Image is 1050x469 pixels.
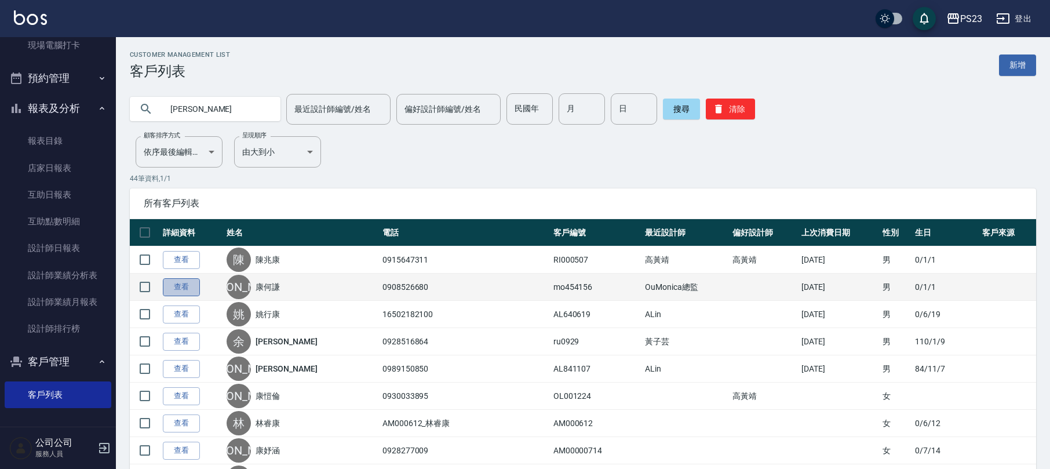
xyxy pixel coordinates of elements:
button: 客戶管理 [5,347,111,377]
td: [DATE] [799,328,880,355]
a: 客戶列表 [5,381,111,408]
a: 康何謙 [256,281,280,293]
div: 姚 [227,302,251,326]
th: 詳細資料 [160,219,224,246]
a: 查看 [163,442,200,460]
td: 女 [880,410,912,437]
td: 男 [880,328,912,355]
a: 查看 [163,251,200,269]
a: 店家日報表 [5,155,111,181]
td: OuMonica總監 [642,274,730,301]
td: 0908526680 [380,274,550,301]
th: 性別 [880,219,912,246]
a: 現場電腦打卡 [5,32,111,59]
td: 男 [880,301,912,328]
td: [DATE] [799,355,880,383]
td: 黃子芸 [642,328,730,355]
a: 康愷倫 [256,390,280,402]
a: 陳兆康 [256,254,280,266]
div: 余 [227,329,251,354]
td: 16502182100 [380,301,550,328]
div: 林 [227,411,251,435]
a: 設計師排行榜 [5,315,111,342]
div: 由大到小 [234,136,321,168]
img: Person [9,437,32,460]
div: PS23 [960,12,982,26]
td: AL841107 [550,355,643,383]
td: AM000612 [550,410,643,437]
button: PS23 [942,7,987,31]
a: 查看 [163,360,200,378]
td: ru0929 [550,328,643,355]
td: 0928516864 [380,328,550,355]
button: 預約管理 [5,63,111,93]
button: 報表及分析 [5,93,111,123]
th: 客戶編號 [550,219,643,246]
td: mo454156 [550,274,643,301]
td: [DATE] [799,274,880,301]
label: 顧客排序方式 [144,131,180,140]
td: OL001224 [550,383,643,410]
a: 姚行康 [256,308,280,320]
a: 設計師業績分析表 [5,262,111,289]
span: 所有客戶列表 [144,198,1022,209]
button: save [913,7,936,30]
a: [PERSON_NAME] [256,363,317,375]
td: ALin [642,355,730,383]
td: [DATE] [799,246,880,274]
button: 搜尋 [663,99,700,119]
img: Logo [14,10,47,25]
th: 姓名 [224,219,380,246]
h5: 公司公司 [35,437,94,449]
td: [DATE] [799,301,880,328]
a: 林睿康 [256,417,280,429]
td: 0/1/1 [912,246,979,274]
a: 設計師業績月報表 [5,289,111,315]
a: 互助日報表 [5,181,111,208]
a: 查看 [163,333,200,351]
p: 44 筆資料, 1 / 1 [130,173,1036,184]
td: AL640619 [550,301,643,328]
a: 新增 [999,54,1036,76]
h3: 客戶列表 [130,63,230,79]
td: 0/1/1 [912,274,979,301]
td: AM00000714 [550,437,643,464]
a: [PERSON_NAME] [256,336,317,347]
td: AM000612_林睿康 [380,410,550,437]
a: 查看 [163,306,200,323]
th: 生日 [912,219,979,246]
button: 清除 [706,99,755,119]
td: 男 [880,274,912,301]
a: 互助點數明細 [5,208,111,235]
td: 0/6/12 [912,410,979,437]
label: 呈現順序 [242,131,267,140]
td: 男 [880,246,912,274]
td: 0989150850 [380,355,550,383]
input: 搜尋關鍵字 [162,93,271,125]
a: 查看 [163,387,200,405]
td: 0/6/19 [912,301,979,328]
p: 服務人員 [35,449,94,459]
div: [PERSON_NAME] [227,384,251,408]
th: 電話 [380,219,550,246]
td: 男 [880,355,912,383]
td: 0928277009 [380,437,550,464]
td: 0/7/14 [912,437,979,464]
div: 陳 [227,248,251,272]
th: 上次消費日期 [799,219,880,246]
td: ALin [642,301,730,328]
th: 最近設計師 [642,219,730,246]
td: 高黃靖 [642,246,730,274]
td: 110/1/9 [912,328,979,355]
td: RI000507 [550,246,643,274]
a: 查看 [163,415,200,432]
th: 偏好設計師 [730,219,799,246]
div: [PERSON_NAME] [227,275,251,299]
td: 0915647311 [380,246,550,274]
td: 高黃靖 [730,383,799,410]
td: 0930033895 [380,383,550,410]
div: [PERSON_NAME] [227,438,251,463]
td: 高黃靖 [730,246,799,274]
a: 報表目錄 [5,128,111,154]
a: 設計師日報表 [5,235,111,261]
